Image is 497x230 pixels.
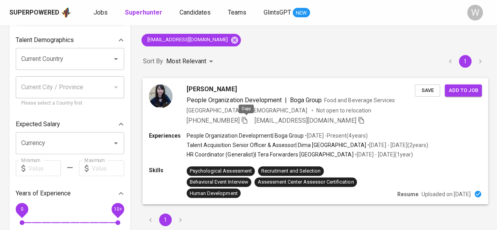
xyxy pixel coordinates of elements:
p: Most Relevant [166,57,206,66]
div: [GEOGRAPHIC_DATA] [187,106,240,114]
div: Years of Experience [16,186,124,201]
span: 10+ [114,206,122,212]
span: Food and Beverage Services [324,97,395,103]
input: Value [28,160,61,176]
div: Superpowered [9,8,59,17]
span: Add to job [449,86,478,95]
p: Talent Acquisition Senior Officer & Assessor | Dima [GEOGRAPHIC_DATA] [187,141,366,149]
div: Expected Salary [16,116,124,132]
div: Assessment Center Assessor Certification [258,178,354,186]
p: Not open to relocation [316,106,371,114]
span: Jobs [94,9,108,16]
div: Psychological Assessment [190,167,251,175]
b: Superhunter [125,9,162,16]
a: Candidates [180,8,212,18]
span: Candidates [180,9,211,16]
img: app logo [61,7,72,18]
a: [PERSON_NAME]People Organization Development|Boga GroupFood and Beverage Services[GEOGRAPHIC_DATA... [143,78,488,204]
div: Human Development [190,190,237,197]
p: Sort By [143,57,163,66]
a: Jobs [94,8,109,18]
span: NEW [293,9,310,17]
span: [PERSON_NAME] [187,84,237,94]
div: W [467,5,483,20]
div: [EMAIL_ADDRESS][DOMAIN_NAME] [141,34,241,46]
p: • [DATE] - Present ( 4 years ) [304,131,367,139]
a: GlintsGPT NEW [264,8,310,18]
a: Superhunter [125,8,164,18]
span: Teams [228,9,246,16]
a: Superpoweredapp logo [9,7,72,18]
div: Recruitment and Selection [261,167,321,175]
button: Open [110,53,121,64]
p: Please select a Country first [21,99,119,107]
div: Most Relevant [166,54,216,69]
p: Skills [149,166,187,174]
p: Years of Experience [16,189,71,198]
input: Value [92,160,124,176]
p: Resume [397,190,418,198]
button: page 1 [159,213,172,226]
span: GlintsGPT [264,9,291,16]
p: Experiences [149,131,187,139]
span: People Organization Development [187,96,282,103]
span: [DEMOGRAPHIC_DATA] [248,106,308,114]
p: • [DATE] - [DATE] ( 2 years ) [366,141,428,149]
button: page 1 [459,55,471,68]
div: Behavioral Event Interview [190,178,248,186]
nav: pagination navigation [443,55,488,68]
a: Teams [228,8,248,18]
button: Open [110,138,121,149]
span: | [285,95,287,105]
img: 1dec3bd297279f702cfe3a461b8b37d5.jpeg [149,84,172,108]
p: • [DATE] - [DATE] ( 1 year ) [353,151,413,158]
span: [EMAIL_ADDRESS][DOMAIN_NAME] [255,116,356,124]
span: 0 [20,206,23,212]
p: People Organization Development | Boga Group [187,131,304,139]
button: Save [415,84,440,96]
p: Expected Salary [16,120,60,129]
p: Uploaded on [DATE] [422,190,471,198]
span: [EMAIL_ADDRESS][DOMAIN_NAME] [141,36,233,44]
span: Boga Group [290,96,322,103]
span: Save [419,86,436,95]
p: Talent Demographics [16,35,74,45]
p: HR Coordinator (Generalist) | Tera Forwarders [GEOGRAPHIC_DATA] [187,151,353,158]
button: Add to job [445,84,482,96]
nav: pagination navigation [143,213,188,226]
span: [PHONE_NUMBER] [187,116,239,124]
div: Talent Demographics [16,32,124,48]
